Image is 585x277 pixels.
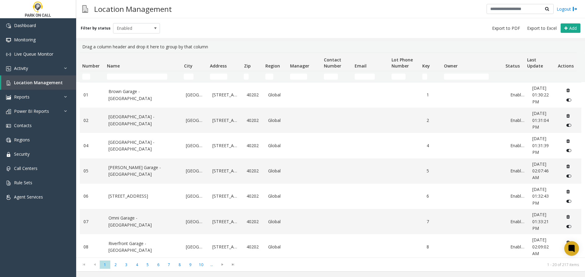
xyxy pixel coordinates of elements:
td: Manager Filter [288,71,321,82]
span: Export to Excel [527,25,557,31]
a: Omni Garage - [GEOGRAPHIC_DATA] [108,215,179,228]
a: 8 [427,244,441,250]
button: Disable [563,120,575,130]
img: 'icon' [6,152,11,157]
span: Dashboard [14,23,36,28]
a: Global [268,193,286,199]
a: 40202 [246,142,261,149]
a: Enabled [510,142,525,149]
a: [STREET_ADDRESS] [212,193,239,199]
span: Page 3 [121,261,132,269]
a: Global [268,244,286,250]
a: [DATE] 01:30:22 PM [532,85,556,105]
span: Call Centers [14,165,37,171]
a: Enabled [510,117,525,124]
a: 40202 [246,193,261,199]
img: 'icon' [6,38,11,43]
a: [GEOGRAPHIC_DATA] [186,193,205,199]
span: [DATE] 01:31:39 PM [532,136,549,155]
button: Disable [563,95,575,105]
span: Enabled [113,23,151,33]
a: Global [268,218,286,225]
a: [DATE] 02:09:02 AM [532,237,556,257]
button: Disable [563,146,575,155]
a: Enabled [510,92,525,98]
img: 'icon' [6,81,11,85]
button: Delete [563,212,573,222]
img: pageIcon [82,2,88,16]
input: Name Filter [107,74,167,80]
td: Status Filter [503,71,525,82]
span: Region [265,63,280,69]
span: Rule Sets [14,180,32,185]
a: Global [268,92,286,98]
a: 02 [83,117,101,124]
span: Page 10 [196,261,206,269]
a: [GEOGRAPHIC_DATA] [186,142,205,149]
a: Enabled [510,193,525,199]
a: [GEOGRAPHIC_DATA] - [GEOGRAPHIC_DATA] [108,113,179,127]
a: [DATE] 01:33:21 PM [532,211,556,232]
button: Delete [563,136,573,146]
img: 'icon' [6,23,11,28]
input: Address Filter [210,74,227,80]
span: Page 8 [174,261,185,269]
a: 05 [83,168,101,174]
button: Disable [563,222,575,231]
span: Page 6 [153,261,164,269]
span: Zip [244,63,251,69]
a: 04 [83,142,101,149]
td: City Filter [181,71,207,82]
span: Contacts [14,123,32,128]
span: Security [14,151,30,157]
span: Page 9 [185,261,196,269]
span: Page 5 [142,261,153,269]
span: Name [107,63,120,69]
img: 'icon' [6,195,11,200]
span: Number [82,63,100,69]
a: Location Management [1,75,76,90]
td: Last Update Filter [524,71,555,82]
a: 07 [83,218,101,225]
a: Riverfront Garage - [GEOGRAPHIC_DATA] [108,240,179,254]
kendo-pager-info: 1 - 20 of 217 items [242,262,579,267]
span: City [184,63,193,69]
a: Logout [557,6,577,12]
a: [STREET_ADDRESS] [212,92,239,98]
button: Delete [563,161,573,171]
a: 06 [83,193,101,199]
td: Key Filter [420,71,441,82]
span: Go to the next page [217,260,228,269]
button: Disable [563,171,575,181]
button: Add [561,23,580,33]
div: Drag a column header and drop it here to group by that column [80,41,581,53]
span: Last Update [527,57,543,69]
a: 5 [427,168,441,174]
input: City Filter [184,74,193,80]
a: [STREET_ADDRESS] [108,193,179,199]
img: 'icon' [6,181,11,185]
span: Add [569,25,577,31]
img: 'icon' [6,109,11,114]
img: 'icon' [6,138,11,143]
span: Lot Phone Number [392,57,413,69]
a: 01 [83,92,101,98]
a: 1 [427,92,441,98]
span: Page 4 [132,261,142,269]
a: [GEOGRAPHIC_DATA] [186,92,205,98]
span: [DATE] 02:09:02 AM [532,237,549,256]
a: [STREET_ADDRESS] [212,244,239,250]
span: [DATE] 01:33:21 PM [532,212,549,231]
a: Global [268,142,286,149]
span: Export to PDF [492,25,520,31]
a: 40202 [246,92,261,98]
span: Reports [14,94,30,100]
span: Location Management [14,80,63,85]
input: Key Filter [422,74,427,80]
button: Delete [563,237,573,247]
td: Address Filter [207,71,241,82]
a: 7 [427,218,441,225]
a: 40202 [246,244,261,250]
img: 'icon' [6,123,11,128]
img: 'icon' [6,95,11,100]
